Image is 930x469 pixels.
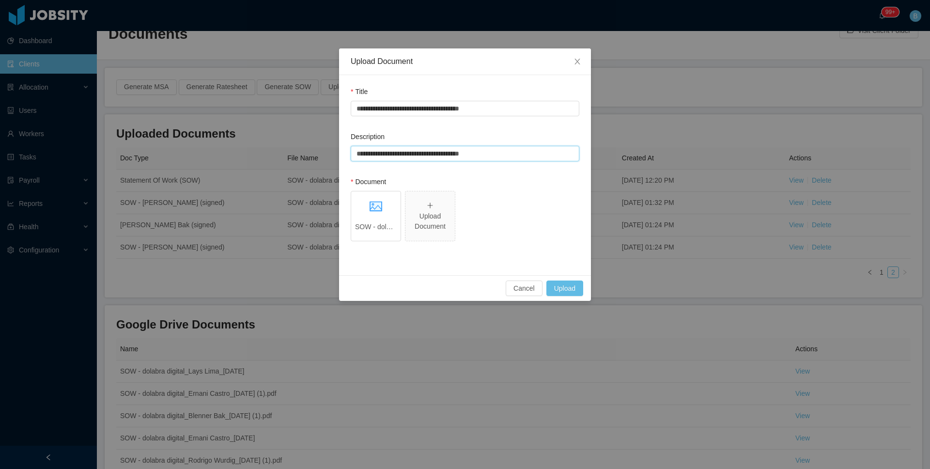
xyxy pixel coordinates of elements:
button: Cancel [506,281,542,296]
label: Title [351,88,368,95]
input: Title [351,101,579,116]
div: Upload Document [409,211,451,232]
i: icon: plus [427,202,434,209]
i: icon: close [573,58,581,65]
div: Upload Document [351,56,579,67]
label: Description [351,133,385,141]
label: Document [351,178,386,186]
button: Close [564,48,591,76]
button: Upload [546,281,583,296]
span: icon: plusUpload Document [405,191,455,241]
input: Description [351,146,579,161]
